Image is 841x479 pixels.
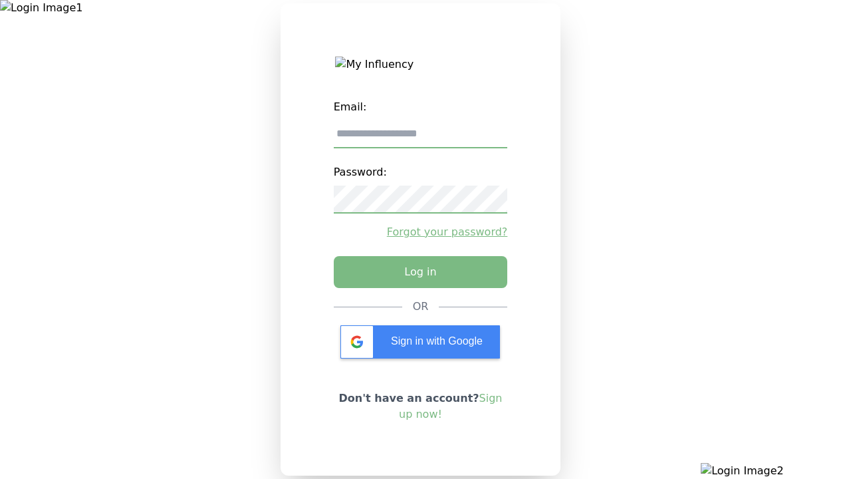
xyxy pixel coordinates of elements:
[701,463,841,479] img: Login Image2
[391,335,483,347] span: Sign in with Google
[334,94,508,120] label: Email:
[334,391,508,422] p: Don't have an account?
[340,325,500,359] div: Sign in with Google
[335,57,505,73] img: My Influency
[334,256,508,288] button: Log in
[334,159,508,186] label: Password:
[413,299,429,315] div: OR
[334,224,508,240] a: Forgot your password?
